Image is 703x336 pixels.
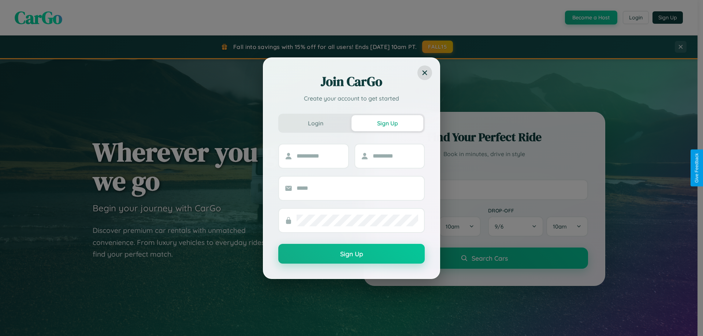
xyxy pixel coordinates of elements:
p: Create your account to get started [278,94,425,103]
div: Give Feedback [694,153,699,183]
button: Sign Up [278,244,425,264]
h2: Join CarGo [278,73,425,90]
button: Sign Up [351,115,423,131]
button: Login [280,115,351,131]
